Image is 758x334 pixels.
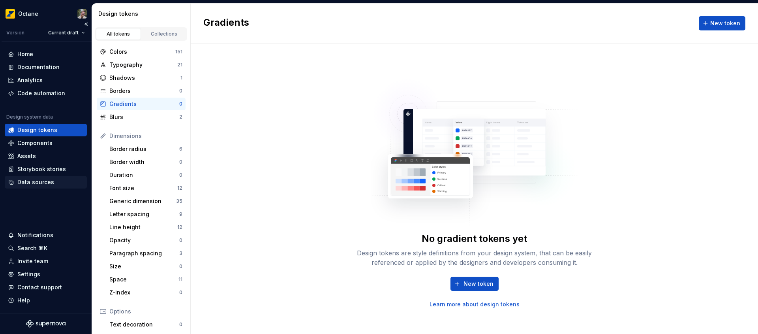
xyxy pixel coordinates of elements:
[109,87,179,95] div: Borders
[179,114,182,120] div: 2
[5,229,87,242] button: Notifications
[106,195,186,208] a: Generic dimension35
[17,283,62,291] div: Contact support
[144,31,184,37] div: Collections
[109,171,179,179] div: Duration
[17,89,65,97] div: Code automation
[106,156,186,168] a: Border width0
[48,30,79,36] span: Current draft
[109,184,177,192] div: Font size
[106,208,186,221] a: Letter spacing9
[109,276,178,283] div: Space
[5,242,87,255] button: Search ⌘K
[99,31,138,37] div: All tokens
[17,270,40,278] div: Settings
[109,132,182,140] div: Dimensions
[5,87,87,100] a: Code automation
[203,16,249,30] h2: Gradients
[109,210,179,218] div: Letter spacing
[17,296,30,304] div: Help
[6,30,24,36] div: Version
[97,45,186,58] a: Colors151
[179,237,182,243] div: 0
[97,85,186,97] a: Borders0
[106,182,186,194] a: Font size12
[6,114,53,120] div: Design system data
[180,75,182,81] div: 1
[5,48,87,60] a: Home
[17,231,53,239] div: Notifications
[109,321,179,328] div: Text decoration
[106,143,186,155] a: Border radius6
[106,234,186,247] a: Opacity0
[177,185,182,191] div: 12
[422,232,527,245] div: No gradient tokens yet
[179,172,182,178] div: 0
[109,145,179,153] div: Border radius
[17,76,43,84] div: Analytics
[81,19,92,30] button: Collapse sidebar
[109,236,179,244] div: Opacity
[109,249,179,257] div: Paragraph spacing
[175,49,182,55] div: 151
[463,280,493,288] span: New token
[179,88,182,94] div: 0
[109,113,179,121] div: Blurs
[348,248,601,267] div: Design tokens are style definitions from your design system, that can be easily referenced or app...
[97,58,186,71] a: Typography21
[17,63,60,71] div: Documentation
[5,176,87,189] a: Data sources
[17,178,54,186] div: Data sources
[699,16,745,30] button: New token
[106,260,186,273] a: Size0
[179,146,182,152] div: 6
[106,169,186,181] a: Duration0
[176,198,182,204] div: 35
[179,289,182,296] div: 0
[109,61,177,69] div: Typography
[17,165,66,173] div: Storybook stories
[179,159,182,165] div: 0
[17,244,47,252] div: Search ⌘K
[106,221,186,234] a: Line height12
[109,74,180,82] div: Shadows
[177,224,182,230] div: 12
[77,9,87,19] img: Tiago
[179,211,182,217] div: 9
[26,320,66,328] svg: Supernova Logo
[109,262,179,270] div: Size
[177,62,182,68] div: 21
[97,72,186,84] a: Shadows1
[18,10,38,18] div: Octane
[5,74,87,87] a: Analytics
[179,250,182,257] div: 3
[109,289,179,296] div: Z-index
[98,10,187,18] div: Design tokens
[109,100,179,108] div: Gradients
[5,150,87,162] a: Assets
[5,281,87,294] button: Contact support
[97,98,186,110] a: Gradients0
[17,152,36,160] div: Assets
[450,277,499,291] button: New token
[17,257,48,265] div: Invite team
[5,61,87,74] a: Documentation
[106,318,186,331] a: Text decoration0
[109,223,177,231] div: Line height
[5,124,87,136] a: Design tokens
[710,19,740,27] span: New token
[109,158,179,166] div: Border width
[5,294,87,307] button: Help
[2,5,90,22] button: OctaneTiago
[179,321,182,328] div: 0
[5,163,87,175] a: Storybook stories
[178,276,182,283] div: 11
[17,50,33,58] div: Home
[109,308,182,315] div: Options
[430,300,520,308] a: Learn more about design tokens
[109,197,176,205] div: Generic dimension
[45,27,88,38] button: Current draft
[109,48,175,56] div: Colors
[106,247,186,260] a: Paragraph spacing3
